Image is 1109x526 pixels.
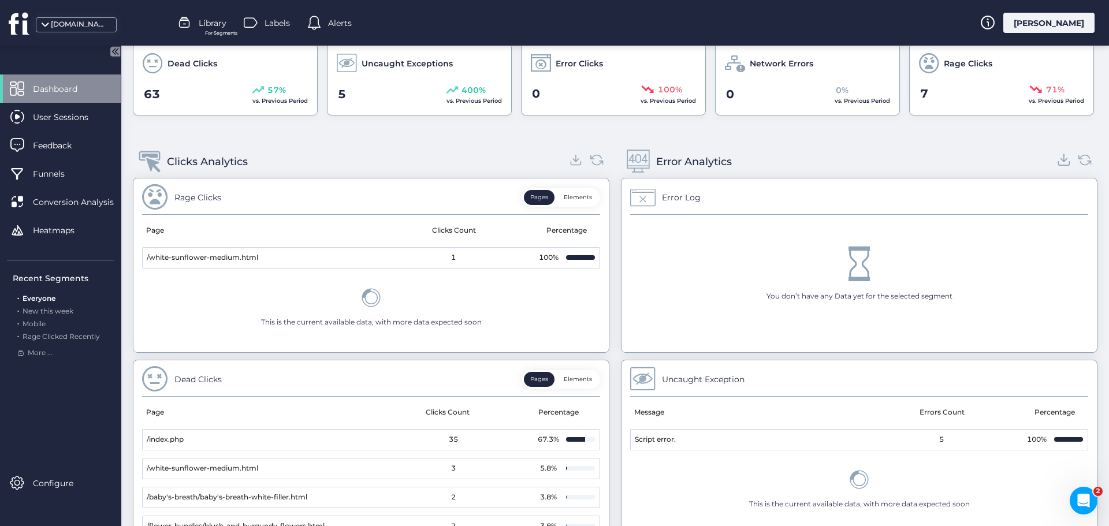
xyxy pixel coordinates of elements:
button: Elements [557,372,598,387]
span: vs. Previous Period [252,97,308,105]
span: User Sessions [33,111,106,124]
span: 2 [1093,487,1103,496]
div: [DOMAIN_NAME] [51,19,109,30]
mat-header-cell: Clicks Count [367,397,529,429]
span: 35 [449,434,458,445]
div: 100% [1025,434,1048,445]
span: Feedback [33,139,89,152]
span: Funnels [33,167,82,180]
button: Pages [524,372,554,387]
span: New this week [23,307,73,315]
span: Dashboard [33,83,95,95]
span: . [17,330,19,341]
span: . [17,304,19,315]
mat-header-cell: Page [142,397,367,429]
div: Error Log [662,191,701,204]
button: Elements [557,190,598,205]
iframe: Intercom live chat [1070,487,1097,514]
div: Recent Segments [13,272,114,285]
span: vs. Previous Period [641,97,696,105]
span: Configure [33,477,91,490]
div: [PERSON_NAME] [1003,13,1095,33]
mat-header-cell: Clicks Count [371,215,537,247]
span: Dead Clicks [168,57,217,70]
button: Pages [524,190,554,205]
span: 5 [939,434,944,445]
span: Alerts [328,17,352,29]
div: 3.8% [537,492,560,503]
mat-header-cell: Percentage [537,215,600,247]
span: Labels [265,17,290,29]
span: Script error. [635,434,676,445]
span: Library [199,17,226,29]
span: Conversion Analysis [33,196,131,208]
mat-header-cell: Percentage [1025,397,1088,429]
span: More ... [28,348,53,359]
div: Error Analytics [656,154,732,170]
span: 2 [451,492,456,503]
mat-header-cell: Message [630,397,859,429]
span: 0% [836,84,849,96]
div: 67.3% [537,434,560,445]
span: /white-sunflower-medium.html [147,252,258,263]
span: 7 [920,85,928,103]
span: vs. Previous Period [835,97,890,105]
span: Everyone [23,294,55,303]
span: . [17,317,19,328]
span: Error Clicks [556,57,603,70]
mat-header-cell: Errors Count [859,397,1025,429]
div: Clicks Analytics [167,154,248,170]
div: 100% [537,252,560,263]
span: 57% [267,84,286,96]
span: Uncaught Exceptions [362,57,453,70]
span: Mobile [23,319,46,328]
span: /white-sunflower-medium.html [147,463,258,474]
span: 71% [1046,83,1065,96]
div: Dead Clicks [174,373,222,386]
span: Rage Clicked Recently [23,332,100,341]
div: Uncaught Exception [662,373,745,386]
div: You don’t have any Data yet for the selected segment [766,291,952,302]
span: Heatmaps [33,224,92,237]
span: 1 [451,252,456,263]
span: /baby's-breath/baby's-breath-white-filler.html [147,492,307,503]
span: 0 [532,85,540,103]
mat-header-cell: Page [142,215,371,247]
span: vs. Previous Period [1029,97,1084,105]
span: 63 [144,85,160,103]
span: 3 [451,463,456,474]
div: This is the current available data, with more data expected soon [749,499,970,510]
div: Rage Clicks [174,191,221,204]
span: 0 [726,85,734,103]
span: Rage Clicks [944,57,992,70]
span: /index.php [147,434,184,445]
span: 5 [338,85,346,103]
span: 100% [658,83,682,96]
div: 5.8% [537,463,560,474]
span: For Segments [205,29,237,37]
div: This is the current available data, with more data expected soon [261,317,482,328]
span: Network Errors [750,57,813,70]
span: 400% [462,84,486,96]
span: vs. Previous Period [446,97,502,105]
mat-header-cell: Percentage [529,397,592,429]
span: . [17,292,19,303]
